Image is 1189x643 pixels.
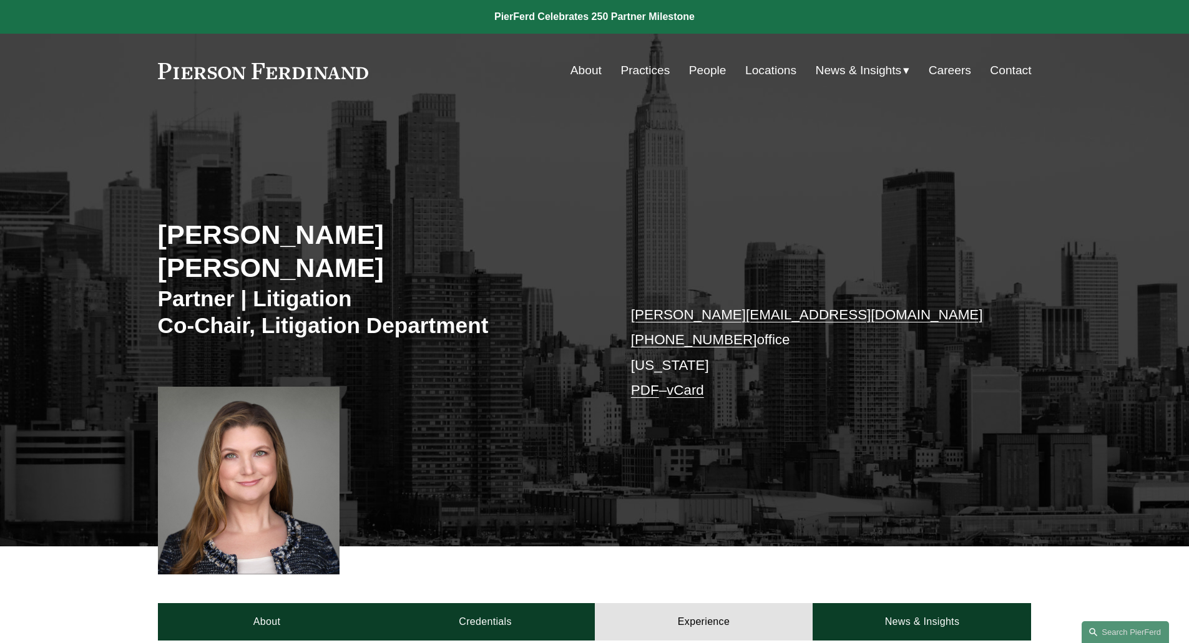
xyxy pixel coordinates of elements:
[813,603,1031,641] a: News & Insights
[631,307,983,322] a: [PERSON_NAME][EMAIL_ADDRESS][DOMAIN_NAME]
[816,60,902,82] span: News & Insights
[1082,621,1169,643] a: Search this site
[631,332,757,347] a: [PHONE_NUMBER]
[816,59,910,82] a: folder dropdown
[929,59,971,82] a: Careers
[745,59,796,82] a: Locations
[631,382,659,398] a: PDF
[158,218,595,284] h2: [PERSON_NAME] [PERSON_NAME]
[376,603,595,641] a: Credentials
[990,59,1031,82] a: Contact
[620,59,670,82] a: Practices
[631,302,995,403] p: office [US_STATE] –
[158,285,595,339] h3: Partner | Litigation Co-Chair, Litigation Department
[158,603,376,641] a: About
[570,59,602,82] a: About
[689,59,727,82] a: People
[667,382,704,398] a: vCard
[595,603,813,641] a: Experience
